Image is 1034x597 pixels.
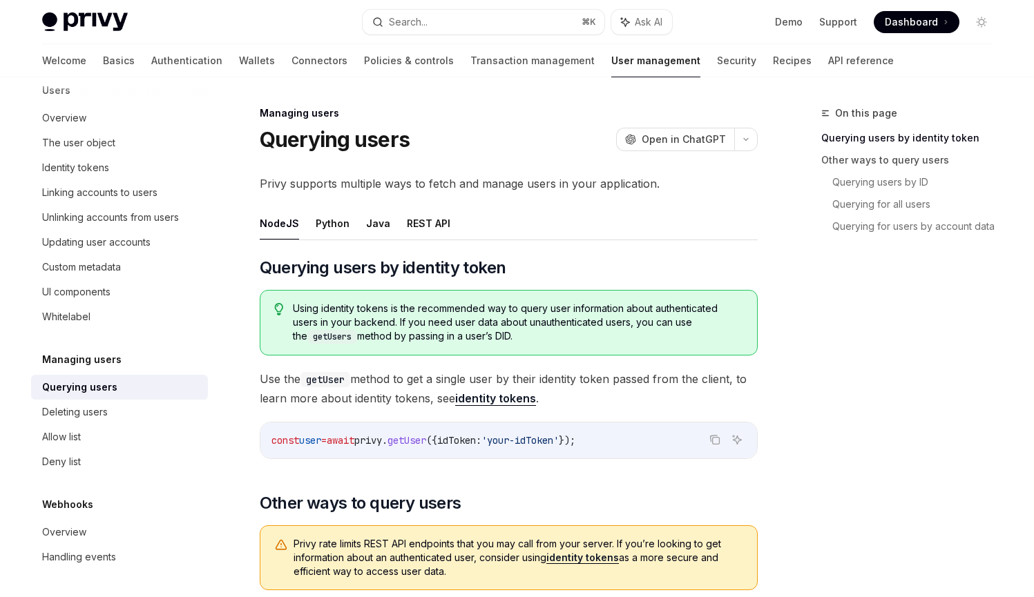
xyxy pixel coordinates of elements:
[260,369,758,408] span: Use the method to get a single user by their identity token passed from the client, to learn more...
[42,379,117,395] div: Querying users
[300,372,350,387] code: getUser
[832,171,1004,193] a: Querying users by ID
[31,280,208,304] a: UI components
[642,133,726,146] span: Open in ChatGPT
[481,434,559,447] span: 'your-idToken'
[42,404,108,420] div: Deleting users
[582,17,596,28] span: ⌘ K
[832,193,1004,215] a: Querying for all users
[611,44,700,77] a: User management
[260,207,299,239] button: NodeJS
[363,10,604,35] button: Search...⌘K
[42,110,86,126] div: Overview
[821,149,1004,171] a: Other ways to query users
[885,15,938,29] span: Dashboard
[42,209,179,226] div: Unlinking accounts from users
[42,496,93,513] h5: Webhooks
[470,44,595,77] a: Transaction management
[366,207,390,239] button: Java
[437,434,481,447] span: idToken:
[42,309,90,325] div: Whitelabel
[42,184,157,201] div: Linking accounts to users
[307,330,357,344] code: getUsers
[382,434,387,447] span: .
[274,538,288,552] svg: Warning
[274,303,284,315] svg: Tip
[321,434,327,447] span: =
[821,127,1004,149] a: Querying users by identity token
[42,453,81,470] div: Deny list
[832,215,1004,237] a: Querying for users by account data
[31,520,208,545] a: Overview
[835,105,897,121] span: On this page
[387,434,426,447] span: getUser
[299,434,321,447] span: user
[31,155,208,180] a: Identity tokens
[291,44,347,77] a: Connectors
[559,434,575,447] span: });
[455,391,536,406] a: identity tokens
[706,431,724,449] button: Copy the contents from the code block
[260,127,410,152] h1: Querying users
[103,44,135,77] a: Basics
[874,11,959,33] a: Dashboard
[354,434,382,447] span: privy
[717,44,756,77] a: Security
[42,12,128,32] img: light logo
[31,180,208,205] a: Linking accounts to users
[773,44,812,77] a: Recipes
[31,304,208,329] a: Whitelabel
[31,106,208,130] a: Overview
[260,492,461,514] span: Other ways to query users
[31,205,208,230] a: Unlinking accounts from users
[31,130,208,155] a: The user object
[42,44,86,77] a: Welcome
[260,174,758,193] span: Privy supports multiple ways to fetch and manage users in your application.
[293,302,743,344] span: Using identity tokens is the recommended way to query user information about authenticated users ...
[294,537,743,578] span: Privy rate limits REST API endpoints that you may call from your server. If you’re looking to get...
[970,11,993,33] button: Toggle dark mode
[407,207,450,239] button: REST API
[327,434,354,447] span: await
[31,375,208,400] a: Querying users
[42,284,111,300] div: UI components
[819,15,857,29] a: Support
[31,400,208,424] a: Deleting users
[42,524,86,540] div: Overview
[775,15,803,29] a: Demo
[635,15,662,29] span: Ask AI
[316,207,350,239] button: Python
[260,257,506,279] span: Querying users by identity token
[616,128,734,151] button: Open in ChatGPT
[364,44,454,77] a: Policies & controls
[31,424,208,449] a: Allow list
[151,44,222,77] a: Authentication
[42,429,81,445] div: Allow list
[42,135,115,151] div: The user object
[31,545,208,569] a: Handling events
[31,230,208,255] a: Updating user accounts
[31,449,208,474] a: Deny list
[42,549,116,565] div: Handling events
[239,44,275,77] a: Wallets
[546,551,619,564] a: identity tokens
[426,434,437,447] span: ({
[611,10,672,35] button: Ask AI
[271,434,299,447] span: const
[389,14,428,30] div: Search...
[42,351,122,368] h5: Managing users
[31,255,208,280] a: Custom metadata
[828,44,894,77] a: API reference
[260,106,758,120] div: Managing users
[42,259,121,275] div: Custom metadata
[42,159,109,176] div: Identity tokens
[42,234,151,251] div: Updating user accounts
[728,431,746,449] button: Ask AI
